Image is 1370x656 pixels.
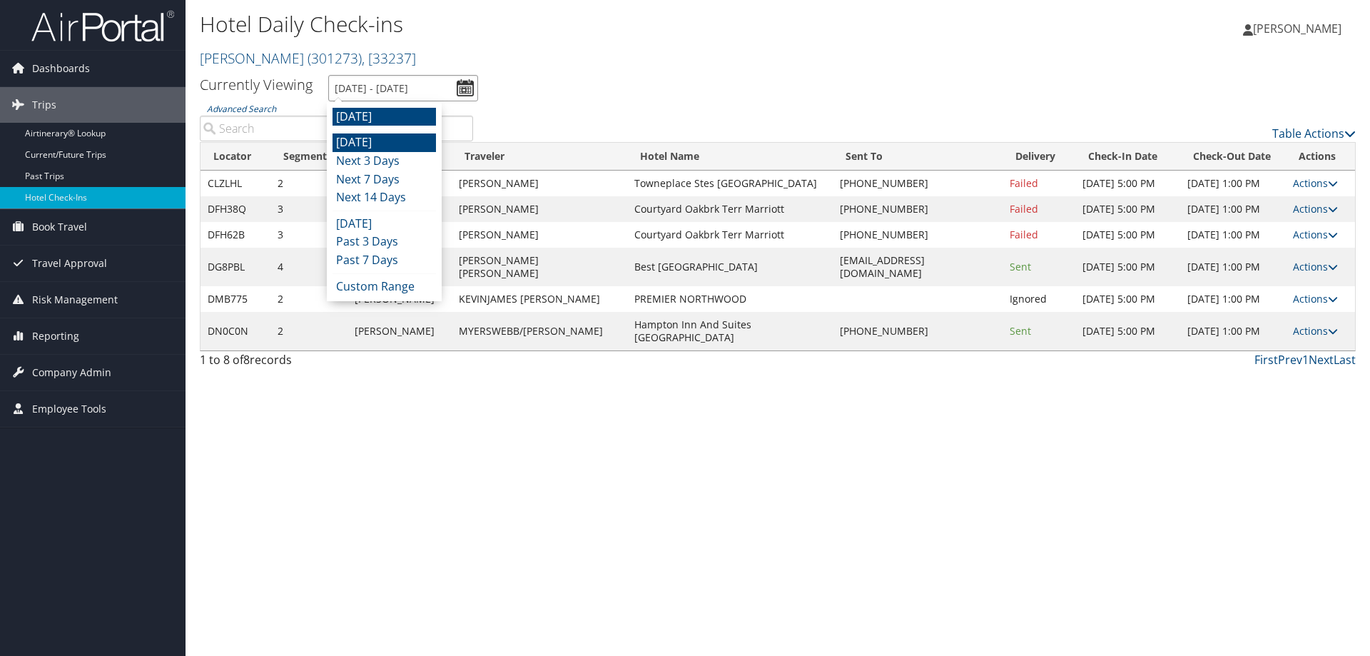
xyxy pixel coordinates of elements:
[1003,143,1075,171] th: Delivery: activate to sort column ascending
[270,171,347,196] td: 2
[201,222,270,248] td: DFH62B
[333,278,436,296] li: Custom Range
[627,312,833,350] td: Hampton Inn And Suites [GEOGRAPHIC_DATA]
[243,352,250,368] span: 8
[333,133,436,152] li: [DATE]
[201,312,270,350] td: DN0C0N
[200,49,416,68] a: [PERSON_NAME]
[1180,286,1285,312] td: [DATE] 1:00 PM
[1180,171,1285,196] td: [DATE] 1:00 PM
[270,143,347,171] th: Segment: activate to sort column ascending
[1075,196,1180,222] td: [DATE] 5:00 PM
[452,312,627,350] td: MYERSWEBB/[PERSON_NAME]
[1010,324,1031,338] span: Sent
[1180,222,1285,248] td: [DATE] 1:00 PM
[201,171,270,196] td: CLZLHL
[1286,143,1355,171] th: Actions
[627,222,833,248] td: Courtyard Oakbrk Terr Marriott
[1309,352,1334,368] a: Next
[270,196,347,222] td: 3
[1075,171,1180,196] td: [DATE] 5:00 PM
[32,87,56,123] span: Trips
[452,143,627,171] th: Traveler: activate to sort column ascending
[1010,228,1038,241] span: Failed
[201,196,270,222] td: DFH38Q
[362,49,416,68] span: , [ 33237 ]
[833,171,1003,196] td: [PHONE_NUMBER]
[200,9,970,39] h1: Hotel Daily Check-ins
[333,152,436,171] li: Next 3 Days
[32,209,87,245] span: Book Travel
[1278,352,1302,368] a: Prev
[1293,228,1338,241] a: Actions
[1293,202,1338,216] a: Actions
[308,49,362,68] span: ( 301273 )
[1010,176,1038,190] span: Failed
[1243,7,1356,50] a: [PERSON_NAME]
[452,171,627,196] td: [PERSON_NAME]
[333,108,436,126] li: [DATE]
[333,251,436,270] li: Past 7 Days
[1254,352,1278,368] a: First
[201,286,270,312] td: DMB775
[200,116,473,141] input: Advanced Search
[452,248,627,286] td: [PERSON_NAME] [PERSON_NAME]
[452,222,627,248] td: [PERSON_NAME]
[270,286,347,312] td: 2
[32,391,106,427] span: Employee Tools
[833,196,1003,222] td: [PHONE_NUMBER]
[201,248,270,286] td: DG8PBL
[1075,248,1180,286] td: [DATE] 5:00 PM
[333,188,436,207] li: Next 14 Days
[32,282,118,318] span: Risk Management
[1075,312,1180,350] td: [DATE] 5:00 PM
[347,312,452,350] td: [PERSON_NAME]
[333,215,436,233] li: [DATE]
[833,248,1003,286] td: [EMAIL_ADDRESS][DOMAIN_NAME]
[270,222,347,248] td: 3
[1302,352,1309,368] a: 1
[32,318,79,354] span: Reporting
[333,233,436,251] li: Past 3 Days
[452,196,627,222] td: [PERSON_NAME]
[1293,324,1338,338] a: Actions
[1272,126,1356,141] a: Table Actions
[1180,143,1285,171] th: Check-Out Date: activate to sort column ascending
[32,246,107,281] span: Travel Approval
[627,286,833,312] td: PREMIER NORTHWOOD
[1075,143,1180,171] th: Check-In Date: activate to sort column ascending
[270,248,347,286] td: 4
[1180,312,1285,350] td: [DATE] 1:00 PM
[452,286,627,312] td: KEVINJAMES [PERSON_NAME]
[270,312,347,350] td: 2
[1293,260,1338,273] a: Actions
[200,75,313,94] h3: Currently Viewing
[328,75,478,101] input: [DATE] - [DATE]
[1010,260,1031,273] span: Sent
[31,9,174,43] img: airportal-logo.png
[201,143,270,171] th: Locator: activate to sort column ascending
[627,171,833,196] td: Towneplace Stes [GEOGRAPHIC_DATA]
[1293,292,1338,306] a: Actions
[1334,352,1356,368] a: Last
[627,248,833,286] td: Best [GEOGRAPHIC_DATA]
[32,51,90,86] span: Dashboards
[207,103,276,115] a: Advanced Search
[1010,202,1038,216] span: Failed
[1293,176,1338,190] a: Actions
[1253,21,1341,36] span: [PERSON_NAME]
[1075,286,1180,312] td: [DATE] 5:00 PM
[333,171,436,189] li: Next 7 Days
[1010,292,1047,306] span: Ignored
[627,196,833,222] td: Courtyard Oakbrk Terr Marriott
[1180,196,1285,222] td: [DATE] 1:00 PM
[200,351,473,375] div: 1 to 8 of records
[833,312,1003,350] td: [PHONE_NUMBER]
[1075,222,1180,248] td: [DATE] 5:00 PM
[833,143,1003,171] th: Sent To: activate to sort column ascending
[627,143,833,171] th: Hotel Name: activate to sort column ascending
[833,222,1003,248] td: [PHONE_NUMBER]
[1180,248,1285,286] td: [DATE] 1:00 PM
[32,355,111,390] span: Company Admin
